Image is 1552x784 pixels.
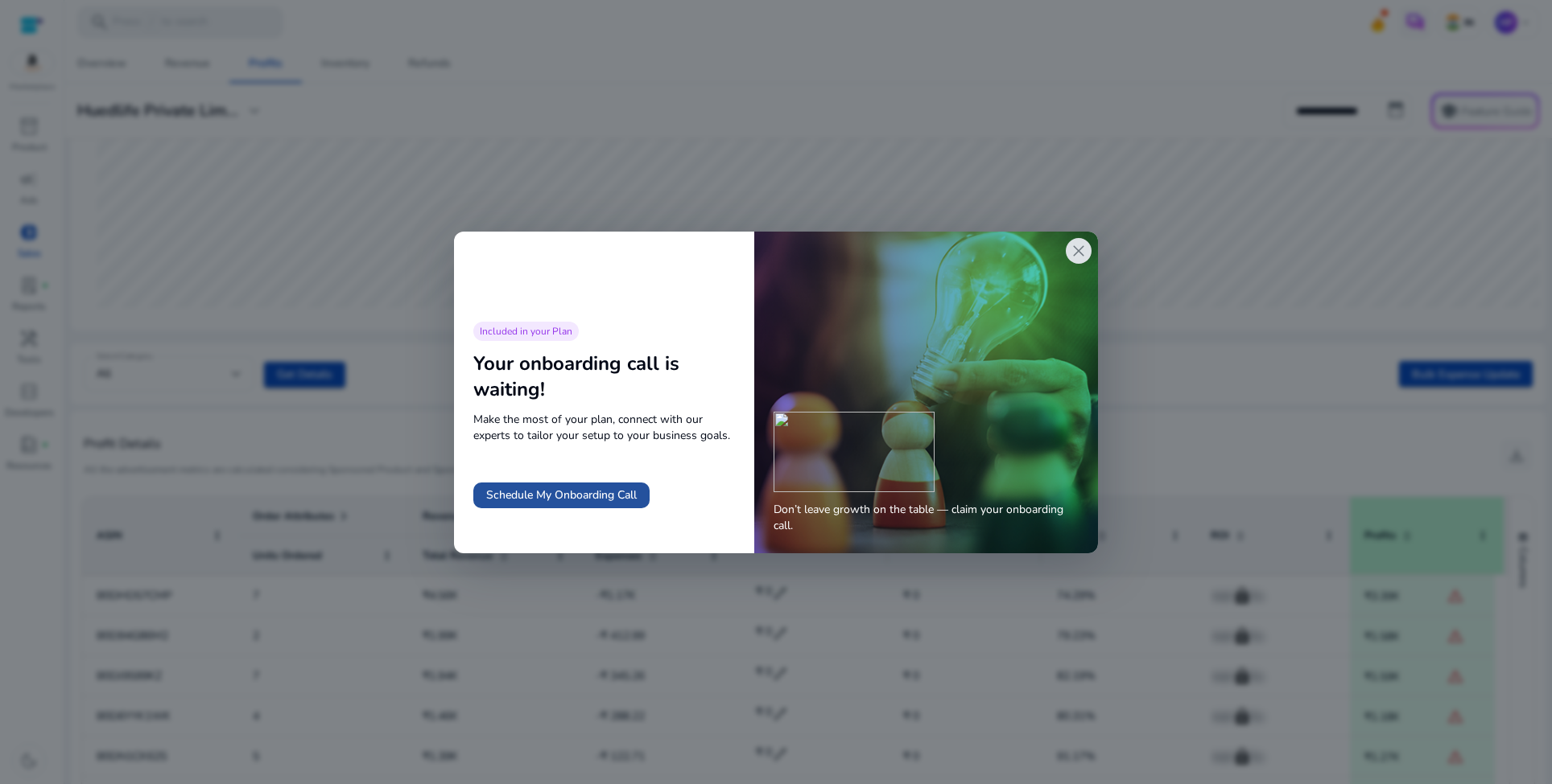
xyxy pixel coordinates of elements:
div: Your onboarding call is waiting! [473,351,735,402]
button: Schedule My Onboarding Call [473,482,650,508]
span: Schedule My Onboarding Call [486,486,637,503]
span: Included in your Plan [480,325,572,338]
span: close [1069,241,1088,261]
span: Make the most of your plan, connect with our experts to tailor your setup to your business goals. [473,412,735,444]
span: Don’t leave growth on the table — claim your onboarding call. [774,502,1079,534]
